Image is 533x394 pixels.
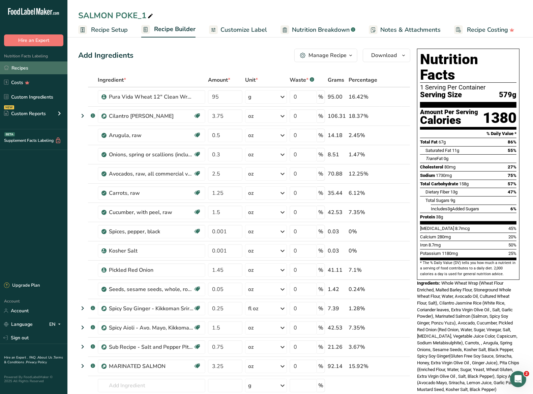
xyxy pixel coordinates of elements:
img: Sub Recipe [101,325,107,331]
div: 7.35% [349,208,378,216]
div: oz [248,285,254,293]
iframe: Intercom live chat [510,371,526,387]
div: 7.35% [349,324,378,332]
span: Notes & Attachments [380,25,441,34]
span: Recipe Setup [91,25,128,34]
span: 6% [510,206,516,211]
span: 158g [459,181,469,186]
div: 8.51 [328,151,346,159]
span: 57% [508,181,516,186]
div: 0% [349,228,378,236]
div: 1380 [483,109,516,127]
span: 86% [508,139,516,145]
span: Ingredient [98,76,126,84]
div: Calories [420,115,478,125]
div: fl oz [248,305,258,313]
span: Serving Size [420,91,462,99]
span: 45% [508,226,516,231]
a: Terms & Conditions . [4,355,63,365]
span: 25% [508,251,516,256]
span: Includes Added Sugars [431,206,479,211]
span: Recipe Builder [154,25,196,34]
div: SALMON POKE_1 [78,9,154,22]
div: 35.44 [328,189,346,197]
a: Hire an Expert . [4,355,28,360]
div: oz [248,324,254,332]
div: g [248,93,251,101]
div: oz [248,362,254,370]
a: Language [4,318,33,330]
span: 27% [508,164,516,169]
h1: Nutrition Facts [420,52,516,83]
span: 3g [447,206,452,211]
div: 12.25% [349,170,378,178]
div: 95.00 [328,93,346,101]
div: oz [248,343,254,351]
span: Fat [425,156,443,161]
div: Powered By FoodLabelMaker © 2025 All Rights Reserved [4,375,63,383]
span: Total Fat [420,139,438,145]
span: Whole Wheat Wrap (Wheat Flour Enriched, Malted Barley Flour, Stoneground Whole Wheat Flour, Water... [417,281,519,392]
div: Pickled Red Onion [109,266,193,274]
div: 21.26 [328,343,346,351]
span: 9g [450,198,455,203]
div: oz [248,151,254,159]
div: NEW [4,105,14,109]
span: Nutrition Breakdown [292,25,350,34]
div: 1 Serving Per Container [420,84,516,91]
section: % Daily Value * [420,130,516,138]
div: Amount Per Serving [420,109,478,115]
span: Potassium [420,251,441,256]
button: Manage Recipe [294,49,357,62]
span: 55% [508,148,516,153]
span: Download [371,51,397,59]
span: 8.7mcg [455,226,470,231]
div: 7.1% [349,266,378,274]
div: 14.18 [328,131,346,139]
section: * The % Daily Value (DV) tells you how much a nutrient in a serving of food contributes to a dail... [420,260,516,277]
span: 0g [444,156,448,161]
div: 1.47% [349,151,378,159]
div: Sub Recipe - Salt and Pepper Pita Chips [109,343,193,351]
div: Cilantro [PERSON_NAME] [109,112,193,120]
div: Onions, spring or scallions (includes tops and bulb), raw [109,151,193,159]
button: Hire an Expert [4,34,63,46]
img: Sub Recipe [101,364,107,369]
img: Sub Recipe [101,306,107,311]
div: oz [248,266,254,274]
div: 41.11 [328,266,346,274]
div: Pura Vida Wheat 12" Clean Wrap [109,93,193,101]
a: About Us . [37,355,54,360]
span: Sodium [420,173,435,178]
span: [MEDICAL_DATA] [420,226,454,231]
div: Waste [290,76,314,84]
span: 13g [450,189,457,194]
div: oz [248,170,254,178]
span: 11g [452,148,459,153]
button: Download [363,49,410,62]
div: MARINATED SALMON [109,362,193,370]
span: Total Carbohydrate [420,181,458,186]
span: 1730mg [436,173,452,178]
span: 1180mg [442,251,458,256]
span: 8.7mg [428,242,441,247]
div: Manage Recipe [308,51,347,59]
span: Unit [245,76,258,84]
div: 1.28% [349,305,378,313]
div: 16.42% [349,93,378,101]
div: 3.67% [349,343,378,351]
div: 106.31 [328,112,346,120]
span: Calcium [420,234,436,239]
div: 0.03 [328,228,346,236]
div: Spicy Aioli - Avo. Mayo, Kikkoman Sriracha [109,324,193,332]
span: Saturated Fat [425,148,451,153]
div: Spices, pepper, black [109,228,193,236]
div: 7.39 [328,305,346,313]
span: 50% [508,242,516,247]
div: Avocados, raw, all commercial varieties [109,170,193,178]
a: Privacy Policy [26,360,47,365]
div: 42.53 [328,324,346,332]
a: FAQ . [29,355,37,360]
span: Customize Label [220,25,267,34]
img: Sub Recipe [101,345,107,350]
